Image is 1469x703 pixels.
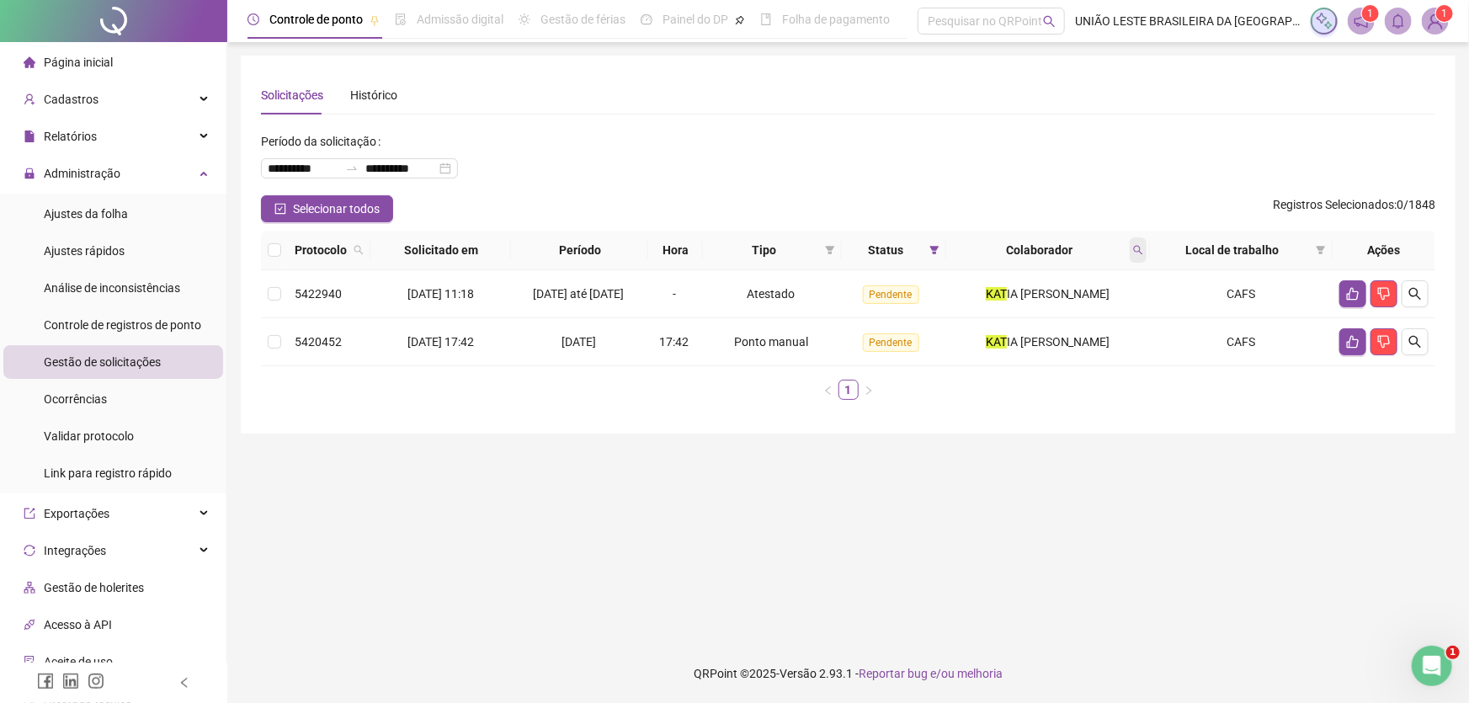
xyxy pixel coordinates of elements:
span: like [1346,287,1360,301]
span: search [354,245,364,255]
th: Hora [648,231,703,270]
sup: 1 [1362,5,1379,22]
span: search [1408,287,1422,301]
span: 1 [1368,8,1374,19]
button: Selecionar todos [261,195,393,222]
span: Selecionar todos [293,200,380,218]
mark: KAT [986,335,1007,349]
span: filter [825,245,835,255]
span: : 0 / 1848 [1273,195,1435,222]
span: Validar protocolo [44,429,134,443]
span: Protocolo [295,241,347,259]
span: Pendente [863,333,919,352]
span: filter [929,245,939,255]
span: dislike [1377,287,1391,301]
span: Reportar bug e/ou melhoria [859,667,1003,680]
span: check-square [274,203,286,215]
span: notification [1354,13,1369,29]
span: filter [822,237,838,263]
span: Painel do DP [663,13,728,26]
span: 1 [1446,646,1460,659]
img: 46995 [1423,8,1448,34]
span: Exportações [44,507,109,520]
a: 1 [839,381,858,399]
li: Próxima página [859,380,879,400]
span: export [24,508,35,519]
th: Solicitado em [370,231,511,270]
span: lock [24,168,35,179]
span: right [864,386,874,396]
span: Atestado [747,287,795,301]
span: [DATE] 17:42 [407,335,474,349]
span: - [673,287,676,301]
td: CAFS [1150,318,1333,366]
span: Administração [44,167,120,180]
span: filter [926,237,943,263]
span: search [1408,335,1422,349]
span: api [24,619,35,631]
span: Ajustes da folha [44,207,128,221]
iframe: Intercom live chat [1412,646,1452,686]
span: like [1346,335,1360,349]
span: book [760,13,772,25]
span: left [178,677,190,689]
span: Ponto manual [734,335,808,349]
span: 17:42 [659,335,689,349]
span: search [350,237,367,263]
span: filter [1312,237,1329,263]
span: instagram [88,673,104,690]
li: 1 [838,380,859,400]
label: Período da solicitação [261,128,387,155]
span: Versão [780,667,817,680]
span: Acesso à API [44,618,112,631]
span: file-done [395,13,407,25]
span: Gestão de férias [540,13,625,26]
sup: Atualize o seu contato no menu Meus Dados [1436,5,1453,22]
span: 5422940 [295,287,342,301]
span: Controle de registros de ponto [44,318,201,332]
span: pushpin [370,15,380,25]
span: Pendente [863,285,919,304]
span: Folha de pagamento [782,13,890,26]
span: search [1133,245,1143,255]
span: left [823,386,833,396]
span: [DATE] [562,335,596,349]
span: Status [849,241,923,259]
footer: QRPoint © 2025 - 2.93.1 - [227,644,1469,703]
span: Análise de inconsistências [44,281,180,295]
span: audit [24,656,35,668]
span: Local de trabalho [1157,241,1309,259]
span: Integrações [44,544,106,557]
span: sun [519,13,530,25]
span: search [1043,15,1056,28]
span: dashboard [641,13,652,25]
span: Cadastros [44,93,98,106]
span: file [24,130,35,142]
img: sparkle-icon.fc2bf0ac1784a2077858766a79e2daf3.svg [1315,12,1333,30]
span: Relatórios [44,130,97,143]
span: Gestão de solicitações [44,355,161,369]
span: 5420452 [295,335,342,349]
span: facebook [37,673,54,690]
span: bell [1391,13,1406,29]
span: search [1130,237,1147,263]
span: to [345,162,359,175]
mark: KAT [986,287,1007,301]
span: Tipo [710,241,819,259]
span: Aceite de uso [44,655,113,668]
span: sync [24,545,35,557]
span: Ajustes rápidos [44,244,125,258]
button: left [818,380,838,400]
span: UNIÃO LESTE BRASILEIRA DA [GEOGRAPHIC_DATA] [1075,12,1301,30]
span: 1 [1442,8,1448,19]
span: user-add [24,93,35,105]
span: Ocorrências [44,392,107,406]
button: right [859,380,879,400]
span: Registros Selecionados [1273,198,1394,211]
li: Página anterior [818,380,838,400]
div: Solicitações [261,86,323,104]
span: Gestão de holerites [44,581,144,594]
div: Histórico [350,86,397,104]
span: home [24,56,35,68]
span: Link para registro rápido [44,466,172,480]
